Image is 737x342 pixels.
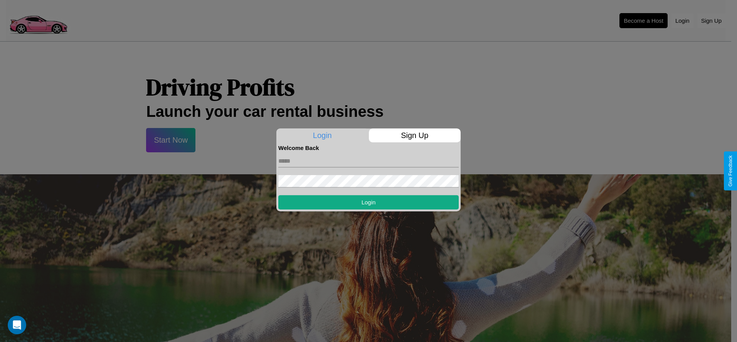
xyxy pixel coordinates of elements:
[278,145,459,151] h4: Welcome Back
[8,316,26,334] div: Open Intercom Messenger
[278,195,459,209] button: Login
[369,128,461,142] p: Sign Up
[728,155,733,187] div: Give Feedback
[276,128,368,142] p: Login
